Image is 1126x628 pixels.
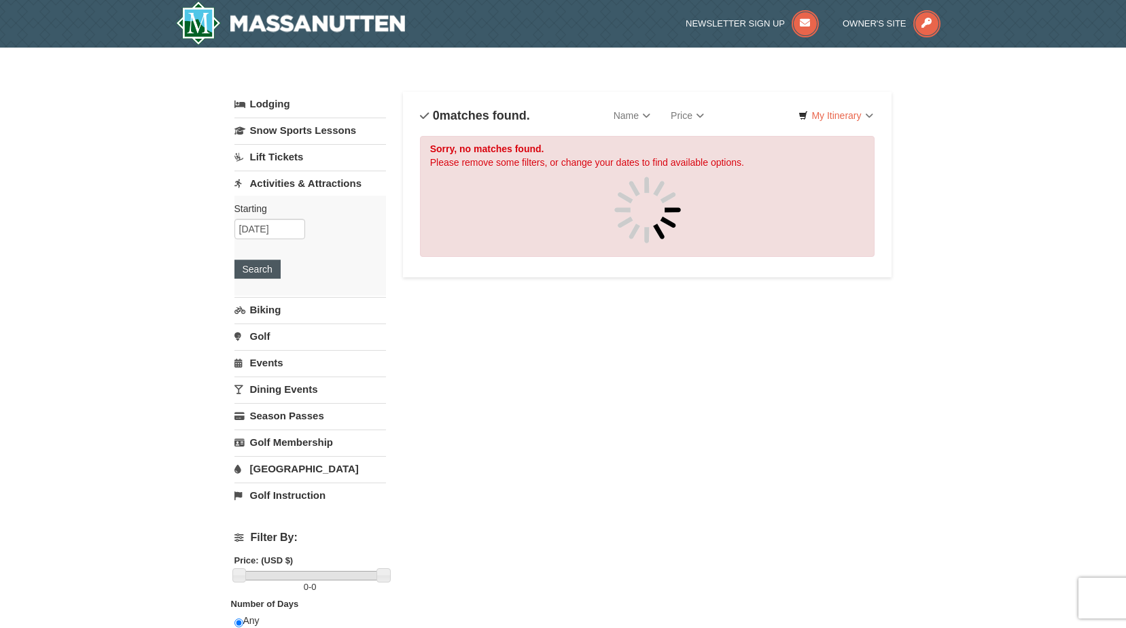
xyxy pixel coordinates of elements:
[433,109,440,122] span: 0
[234,531,386,544] h4: Filter By:
[234,297,386,322] a: Biking
[234,456,386,481] a: [GEOGRAPHIC_DATA]
[304,582,309,592] span: 0
[311,582,316,592] span: 0
[661,102,714,129] a: Price
[420,136,875,257] div: Please remove some filters, or change your dates to find available options.
[234,202,376,215] label: Starting
[234,260,281,279] button: Search
[231,599,299,609] strong: Number of Days
[234,403,386,428] a: Season Passes
[234,580,386,594] label: -
[234,377,386,402] a: Dining Events
[790,105,881,126] a: My Itinerary
[234,324,386,349] a: Golf
[176,1,406,45] a: Massanutten Resort
[234,350,386,375] a: Events
[234,92,386,116] a: Lodging
[234,144,386,169] a: Lift Tickets
[686,18,819,29] a: Newsletter Sign Up
[614,176,682,244] img: spinner.gif
[176,1,406,45] img: Massanutten Resort Logo
[430,143,544,154] strong: Sorry, no matches found.
[420,109,530,122] h4: matches found.
[234,171,386,196] a: Activities & Attractions
[234,483,386,508] a: Golf Instruction
[603,102,661,129] a: Name
[234,430,386,455] a: Golf Membership
[843,18,940,29] a: Owner's Site
[234,118,386,143] a: Snow Sports Lessons
[234,555,294,565] strong: Price: (USD $)
[686,18,785,29] span: Newsletter Sign Up
[843,18,907,29] span: Owner's Site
